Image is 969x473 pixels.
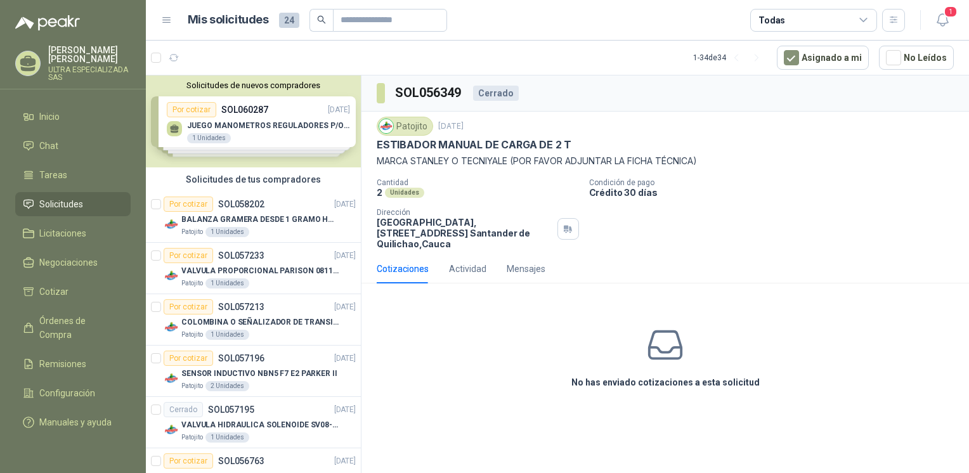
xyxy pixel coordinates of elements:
[164,453,213,469] div: Por cotizar
[164,422,179,437] img: Company Logo
[15,163,131,187] a: Tareas
[218,251,264,260] p: SOL057233
[39,256,98,269] span: Negociaciones
[279,13,299,28] span: 24
[377,208,552,217] p: Dirección
[334,301,356,313] p: [DATE]
[181,227,203,237] p: Patojito
[181,381,203,391] p: Patojito
[317,15,326,24] span: search
[377,154,954,168] p: MARCA STANLEY O TECNIYALE (POR FAVOR ADJUNTAR LA FICHA TÉCNICA)
[693,48,767,68] div: 1 - 34 de 34
[39,168,67,182] span: Tareas
[438,120,464,133] p: [DATE]
[379,119,393,133] img: Company Logo
[181,278,203,288] p: Patojito
[188,11,269,29] h1: Mis solicitudes
[146,294,361,346] a: Por cotizarSOL057213[DATE] Company LogoCOLOMBINA O SEÑALIZADOR DE TRANSITOPatojito1 Unidades
[589,187,965,198] p: Crédito 30 días
[218,354,264,363] p: SOL057196
[205,278,249,288] div: 1 Unidades
[334,404,356,416] p: [DATE]
[205,330,249,340] div: 1 Unidades
[334,455,356,467] p: [DATE]
[146,167,361,191] div: Solicitudes de tus compradores
[146,243,361,294] a: Por cotizarSOL057233[DATE] Company LogoVALVULA PROPORCIONAL PARISON 0811404612 / 4WRPEH6C4 REXROT...
[931,9,954,32] button: 1
[146,397,361,448] a: CerradoSOL057195[DATE] Company LogoVALVULA HIDRAULICA SOLENOIDE SV08-20 REF : SV08-3B-N-24DC-DG N...
[15,250,131,275] a: Negociaciones
[944,6,958,18] span: 1
[334,198,356,211] p: [DATE]
[777,46,869,70] button: Asignado a mi
[39,110,60,124] span: Inicio
[39,314,119,342] span: Órdenes de Compra
[377,187,382,198] p: 2
[48,66,131,81] p: ULTRA ESPECIALIZADA SAS
[15,15,80,30] img: Logo peakr
[164,351,213,366] div: Por cotizar
[146,346,361,397] a: Por cotizarSOL057196[DATE] Company LogoSENSOR INDUCTIVO NBN5 F7 E2 PARKER IIPatojito2 Unidades
[39,197,83,211] span: Solicitudes
[181,419,339,431] p: VALVULA HIDRAULICA SOLENOIDE SV08-20 REF : SV08-3B-N-24DC-DG NORMALMENTE CERRADA
[879,46,954,70] button: No Leídos
[39,226,86,240] span: Licitaciones
[208,405,254,414] p: SOL057195
[15,105,131,129] a: Inicio
[39,285,68,299] span: Cotizar
[377,262,429,276] div: Cotizaciones
[15,352,131,376] a: Remisiones
[205,381,249,391] div: 2 Unidades
[205,432,249,443] div: 1 Unidades
[181,265,339,277] p: VALVULA PROPORCIONAL PARISON 0811404612 / 4WRPEH6C4 REXROTH
[181,316,339,328] p: COLOMBINA O SEÑALIZADOR DE TRANSITO
[181,214,339,226] p: BALANZA GRAMERA DESDE 1 GRAMO HASTA 5 GRAMOS
[377,178,579,187] p: Cantidad
[164,320,179,335] img: Company Logo
[218,302,264,311] p: SOL057213
[385,188,424,198] div: Unidades
[473,86,519,101] div: Cerrado
[164,248,213,263] div: Por cotizar
[151,81,356,90] button: Solicitudes de nuevos compradores
[15,221,131,245] a: Licitaciones
[758,13,785,27] div: Todas
[164,371,179,386] img: Company Logo
[571,375,760,389] h3: No has enviado cotizaciones a esta solicitud
[507,262,545,276] div: Mensajes
[164,299,213,314] div: Por cotizar
[164,197,213,212] div: Por cotizar
[181,432,203,443] p: Patojito
[205,227,249,237] div: 1 Unidades
[449,262,486,276] div: Actividad
[164,268,179,283] img: Company Logo
[377,217,552,249] p: [GEOGRAPHIC_DATA], [STREET_ADDRESS] Santander de Quilichao , Cauca
[377,138,571,152] p: ESTIBADOR MANUAL DE CARGA DE 2 T
[39,386,95,400] span: Configuración
[334,250,356,262] p: [DATE]
[15,410,131,434] a: Manuales y ayuda
[377,117,433,136] div: Patojito
[164,402,203,417] div: Cerrado
[15,134,131,158] a: Chat
[15,280,131,304] a: Cotizar
[589,178,965,187] p: Condición de pago
[146,191,361,243] a: Por cotizarSOL058202[DATE] Company LogoBALANZA GRAMERA DESDE 1 GRAMO HASTA 5 GRAMOSPatojito1 Unid...
[39,139,58,153] span: Chat
[181,330,203,340] p: Patojito
[15,309,131,347] a: Órdenes de Compra
[334,353,356,365] p: [DATE]
[218,457,264,465] p: SOL056763
[39,415,112,429] span: Manuales y ayuda
[48,46,131,63] p: [PERSON_NAME] [PERSON_NAME]
[15,381,131,405] a: Configuración
[218,200,264,209] p: SOL058202
[395,83,463,103] h3: SOL056349
[39,357,86,371] span: Remisiones
[15,192,131,216] a: Solicitudes
[164,217,179,232] img: Company Logo
[181,368,337,380] p: SENSOR INDUCTIVO NBN5 F7 E2 PARKER II
[146,75,361,167] div: Solicitudes de nuevos compradoresPor cotizarSOL060287[DATE] JUEGO MANOMETROS REGULADORES P/OXIGEN...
